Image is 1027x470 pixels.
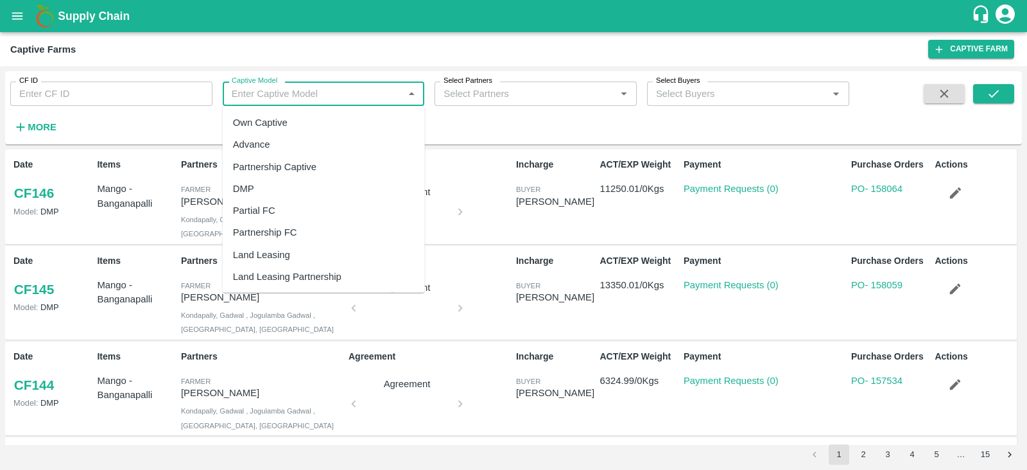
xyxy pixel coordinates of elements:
[181,311,334,333] span: Kondapally, Gadwal , Jogulamba Gadwal , [GEOGRAPHIC_DATA], [GEOGRAPHIC_DATA]
[3,1,32,31] button: open drawer
[516,282,540,290] span: buyer
[829,444,849,465] button: page 1
[349,350,511,363] p: Agreement
[651,85,807,102] input: Select Buyers
[13,397,92,409] p: DMP
[13,254,92,268] p: Date
[516,186,540,193] span: buyer
[32,3,58,29] img: logo
[516,378,540,385] span: buyer
[600,182,678,196] p: 11250.01 / 0 Kgs
[10,116,60,138] button: More
[97,374,175,403] p: Mango - Banganapalli
[926,444,947,465] button: Go to page 5
[97,278,175,307] p: Mango - Banganapalli
[13,398,38,408] span: Model:
[359,377,455,391] p: Agreement
[58,7,971,25] a: Supply Chain
[444,76,492,86] label: Select Partners
[13,302,38,312] span: Model:
[951,449,971,461] div: …
[10,82,212,106] input: Enter CF ID
[853,444,874,465] button: Go to page 2
[13,207,38,216] span: Model:
[13,301,92,313] p: DMP
[516,158,594,171] p: Incharge
[58,10,130,22] b: Supply Chain
[684,254,846,268] p: Payment
[851,376,902,386] a: PO- 157534
[600,158,678,171] p: ACT/EXP Weight
[181,350,343,363] p: Partners
[971,4,994,28] div: customer-support
[600,350,678,363] p: ACT/EXP Weight
[935,350,1013,363] p: Actions
[999,444,1020,465] button: Go to next page
[181,216,334,238] span: Kondapally, Gadwal , Jogulamba Gadwal , [GEOGRAPHIC_DATA], [GEOGRAPHIC_DATA]
[928,40,1014,58] a: Captive Farm
[684,184,779,194] a: Payment Requests (0)
[181,290,343,304] p: [PERSON_NAME]
[181,407,334,429] span: Kondapally, Gadwal , Jogulamba Gadwal , [GEOGRAPHIC_DATA], [GEOGRAPHIC_DATA]
[10,41,76,58] div: Captive Farms
[233,182,254,196] div: DMP
[935,158,1013,171] p: Actions
[935,254,1013,268] p: Actions
[994,3,1017,30] div: account of current user
[516,350,594,363] p: Incharge
[233,137,270,152] div: Advance
[851,184,902,194] a: PO- 158064
[227,85,400,102] input: Enter Captive Model
[600,374,678,388] p: 6324.99 / 0 Kgs
[516,195,594,209] div: [PERSON_NAME]
[975,444,996,465] button: Go to page 15
[877,444,898,465] button: Go to page 3
[600,254,678,268] p: ACT/EXP Weight
[19,76,38,86] label: CF ID
[684,280,779,290] a: Payment Requests (0)
[802,444,1022,465] nav: pagination navigation
[13,205,92,218] p: DMP
[851,350,929,363] p: Purchase Orders
[181,254,343,268] p: Partners
[233,225,297,239] div: Partnership FC
[181,186,211,193] span: Farmer
[403,85,420,102] button: Close
[902,444,922,465] button: Go to page 4
[656,76,700,86] label: Select Buyers
[516,290,594,304] div: [PERSON_NAME]
[827,85,844,102] button: Open
[181,282,211,290] span: Farmer
[684,158,846,171] p: Payment
[13,374,55,397] a: CF144
[851,254,929,268] p: Purchase Orders
[13,158,92,171] p: Date
[233,159,316,173] div: Partnership Captive
[13,278,55,301] a: CF145
[600,278,678,292] p: 13350.01 / 0 Kgs
[28,122,56,132] strong: More
[438,85,595,102] input: Select Partners
[684,350,846,363] p: Payment
[181,158,343,171] p: Partners
[97,254,175,268] p: Items
[97,158,175,171] p: Items
[233,116,288,130] div: Own Captive
[233,270,341,284] div: Land Leasing Partnership
[516,254,594,268] p: Incharge
[232,76,277,86] label: Captive Model
[13,182,55,205] a: CF146
[13,350,92,363] p: Date
[233,248,290,262] div: Land Leasing
[851,280,902,290] a: PO- 158059
[97,182,175,211] p: Mango - Banganapalli
[97,350,175,363] p: Items
[516,386,594,400] div: [PERSON_NAME]
[851,158,929,171] p: Purchase Orders
[684,376,779,386] a: Payment Requests (0)
[181,378,211,385] span: Farmer
[616,85,632,102] button: Open
[181,195,343,209] p: [PERSON_NAME]
[181,386,343,400] p: [PERSON_NAME]
[349,254,511,268] p: Agreement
